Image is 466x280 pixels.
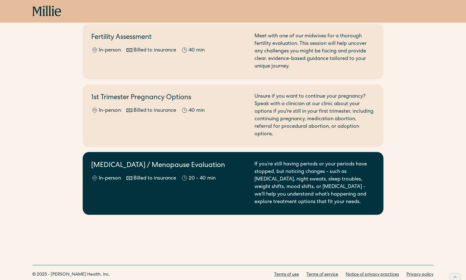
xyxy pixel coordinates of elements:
[346,272,399,278] a: Notice of privacy practices
[99,107,121,115] div: In-person
[307,272,338,278] a: Terms of service
[99,47,121,54] div: In-person
[407,272,434,278] a: Privacy policy
[134,47,176,54] div: Billed to insurance
[33,272,110,278] div: © 2025 - [PERSON_NAME] Health, Inc.
[99,175,121,182] div: In-person
[134,107,176,115] div: Billed to insurance
[134,175,176,182] div: Billed to insurance
[255,161,375,206] div: If you’re still having periods or your periods have stopped, but noticing changes - such as [MEDI...
[189,175,216,182] div: 20 - 40 min
[255,33,375,70] div: Meet with one of our midwives for a thorough fertility evaluation. This session will help uncover...
[92,93,247,103] h2: 1st Trimester Pregnancy Options
[189,47,205,54] div: 40 min
[92,161,247,171] h2: [MEDICAL_DATA] / Menopause Evaluation
[83,152,384,215] a: [MEDICAL_DATA] / Menopause EvaluationIn-personBilled to insurance20 - 40 minIf you’re still havin...
[275,272,299,278] a: Terms of use
[83,84,384,147] a: 1st Trimester Pregnancy OptionsIn-personBilled to insurance40 minUnsure if you want to continue y...
[189,107,205,115] div: 40 min
[83,24,384,79] a: Fertility AssessmentIn-personBilled to insurance40 minMeet with one of our midwives for a thoroug...
[255,93,375,138] div: Unsure if you want to continue your pregnancy? Speak with a clinician at our clinic about your op...
[92,33,247,43] h2: Fertility Assessment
